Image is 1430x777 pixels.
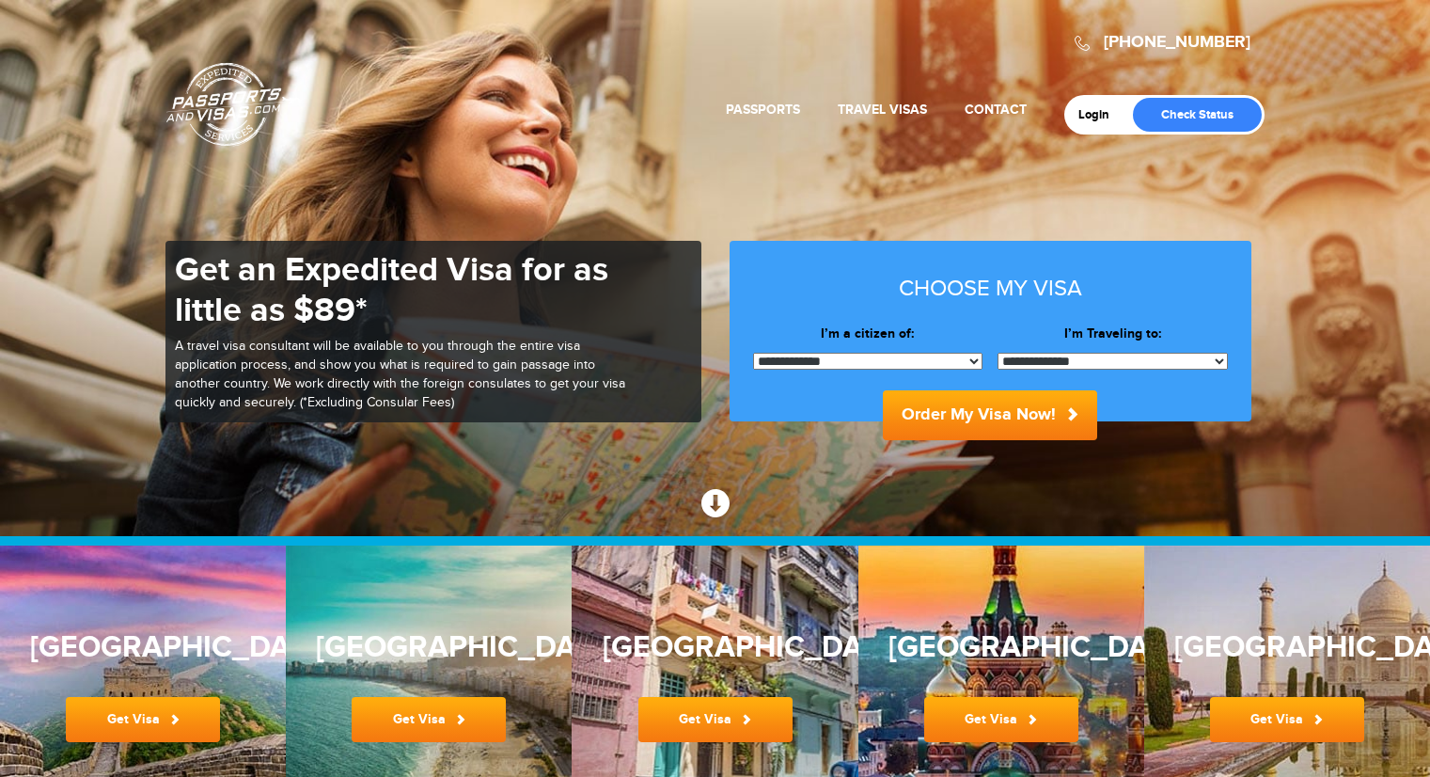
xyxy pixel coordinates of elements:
h3: [GEOGRAPHIC_DATA] [30,631,256,664]
h3: Choose my visa [753,277,1228,301]
label: I’m a citizen of: [753,325,983,343]
p: A travel visa consultant will be available to you through the entire visa application process, an... [175,338,626,413]
a: Login [1078,107,1123,122]
a: Get Visa [924,697,1078,742]
h3: [GEOGRAPHIC_DATA] [316,631,542,664]
a: Get Visa [638,697,793,742]
h1: Get an Expedited Visa for as little as $89* [175,250,626,331]
a: Get Visa [66,697,220,742]
a: Passports & [DOMAIN_NAME] [166,62,300,147]
a: Contact [965,102,1027,118]
label: I’m Traveling to: [998,325,1228,343]
a: Get Visa [352,697,506,742]
button: Order My Visa Now! [883,390,1097,440]
h3: [GEOGRAPHIC_DATA] [1174,631,1400,664]
a: [PHONE_NUMBER] [1104,32,1250,53]
h3: [GEOGRAPHIC_DATA] [603,631,828,664]
h3: [GEOGRAPHIC_DATA] [888,631,1114,664]
a: Travel Visas [838,102,927,118]
a: Check Status [1133,98,1262,132]
a: Passports [726,102,800,118]
a: Get Visa [1210,697,1364,742]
